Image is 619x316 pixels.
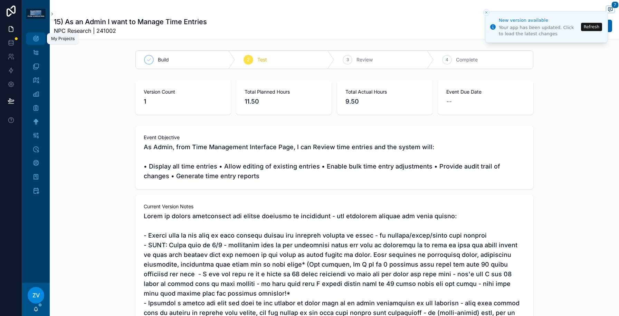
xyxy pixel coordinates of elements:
span: Current Version Notes [144,203,525,210]
span: Complete [456,56,478,63]
span: 4 [446,57,448,63]
span: 7 [611,1,619,8]
span: ZV [32,291,40,299]
div: scrollable content [22,28,50,206]
div: New version available [499,17,579,24]
span: 11.50 [245,97,323,106]
div: Your app has been updated. Click to load the latest changes [499,25,579,37]
img: App logo [26,9,46,19]
span: 2 [247,57,249,63]
span: 9.50 [345,97,424,106]
button: Close toast [483,9,490,16]
span: Build [158,56,169,63]
span: Test [257,56,267,63]
span: Event Objective [144,134,525,141]
div: My Projects [51,36,75,41]
button: 7 [606,6,615,14]
span: 1 [144,97,222,106]
span: NPC Research | 241002 [54,27,207,35]
button: Refresh [581,23,602,31]
span: Review [356,56,373,63]
span: Total Planned Hours [245,88,323,95]
span: Version Count [144,88,222,95]
h1: 15) As an Admin I want to Manage Time Entries [54,17,207,27]
span: Total Actual Hours [345,88,424,95]
span: 3 [346,57,349,63]
span: As Admin, from Time Management Interface Page, I can Review time entries and the system will: • D... [144,142,525,181]
span: -- [446,97,452,106]
span: Event Due Date [446,88,525,95]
